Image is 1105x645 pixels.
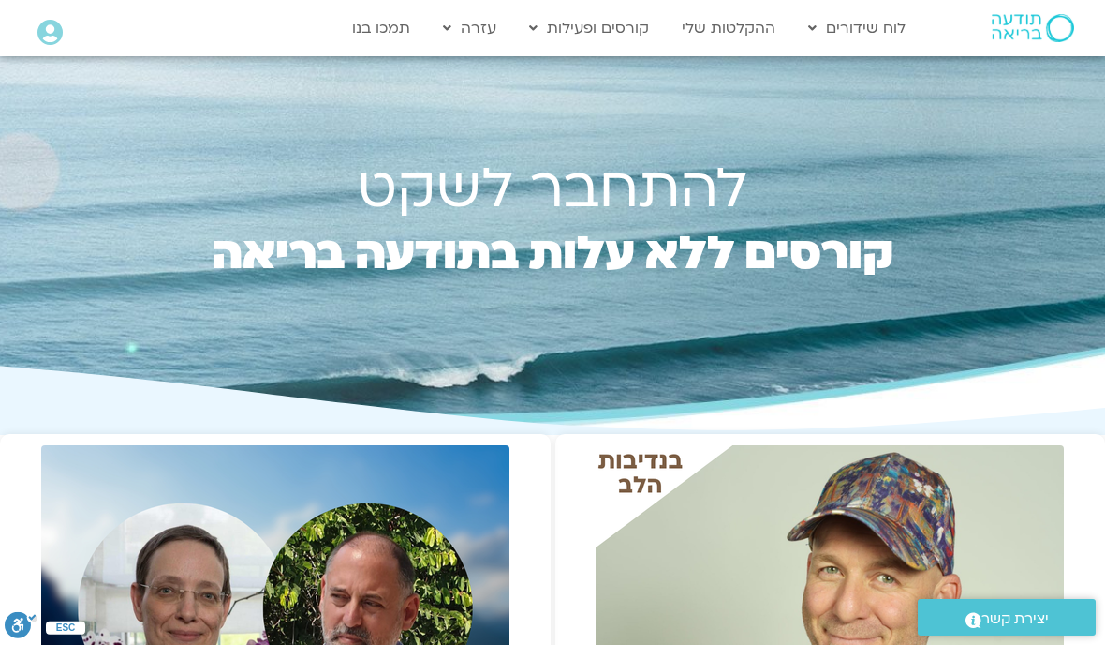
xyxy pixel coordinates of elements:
[672,10,785,46] a: ההקלטות שלי
[918,599,1096,636] a: יצירת קשר
[981,607,1049,632] span: יצירת קשר
[992,14,1074,42] img: תודעה בריאה
[799,10,915,46] a: לוח שידורים
[434,10,506,46] a: עזרה
[343,10,420,46] a: תמכו בנו
[520,10,658,46] a: קורסים ופעילות
[172,164,933,215] h1: להתחבר לשקט
[172,233,933,318] h2: קורסים ללא עלות בתודעה בריאה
